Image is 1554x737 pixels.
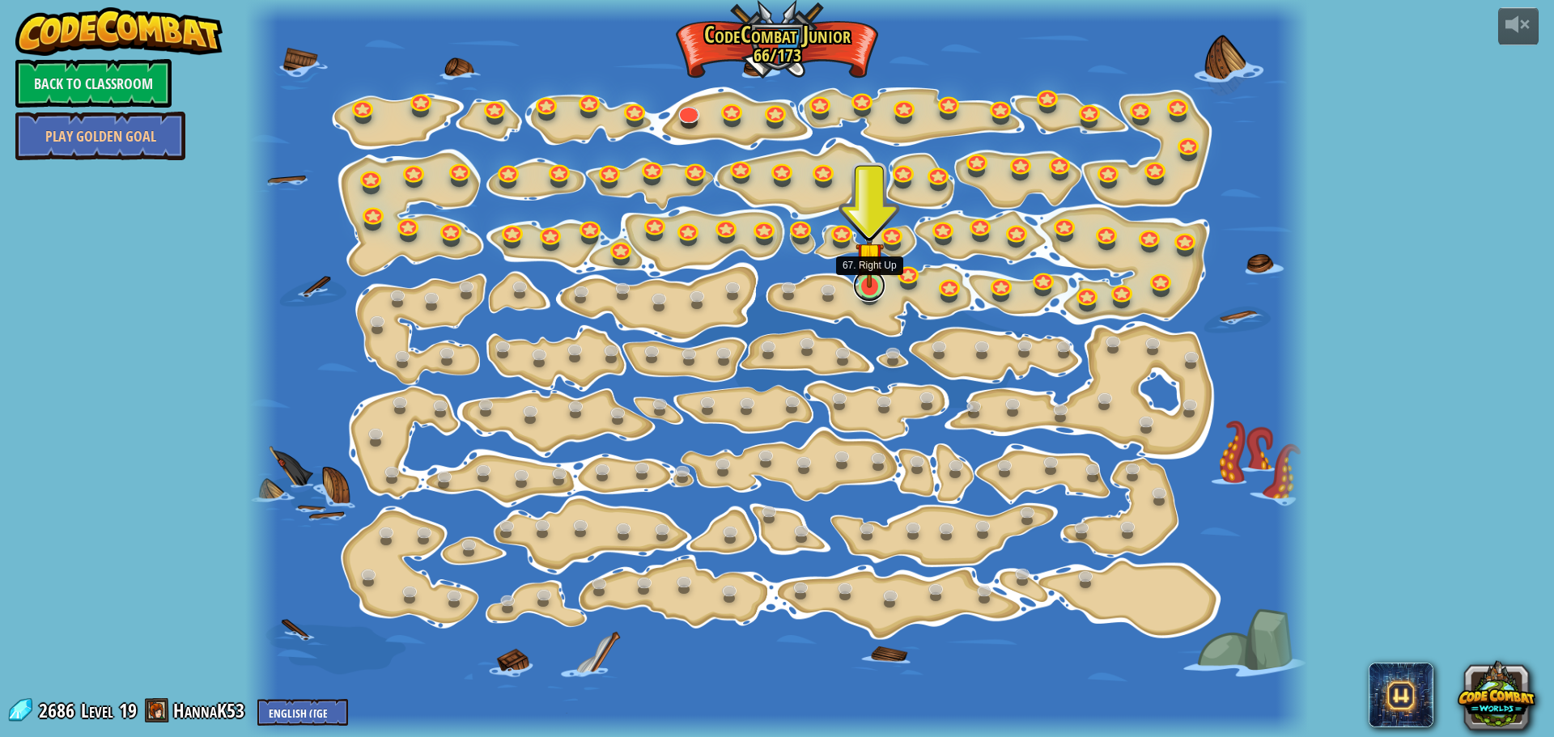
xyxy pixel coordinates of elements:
[173,697,249,723] a: HannaK53
[119,697,137,723] span: 19
[1498,7,1539,45] button: Adjust volume
[15,59,172,108] a: Back to Classroom
[15,7,223,56] img: CodeCombat - Learn how to code by playing a game
[81,697,113,724] span: Level
[15,112,185,160] a: Play Golden Goal
[39,697,79,723] span: 2686
[856,224,883,288] img: level-banner-started.png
